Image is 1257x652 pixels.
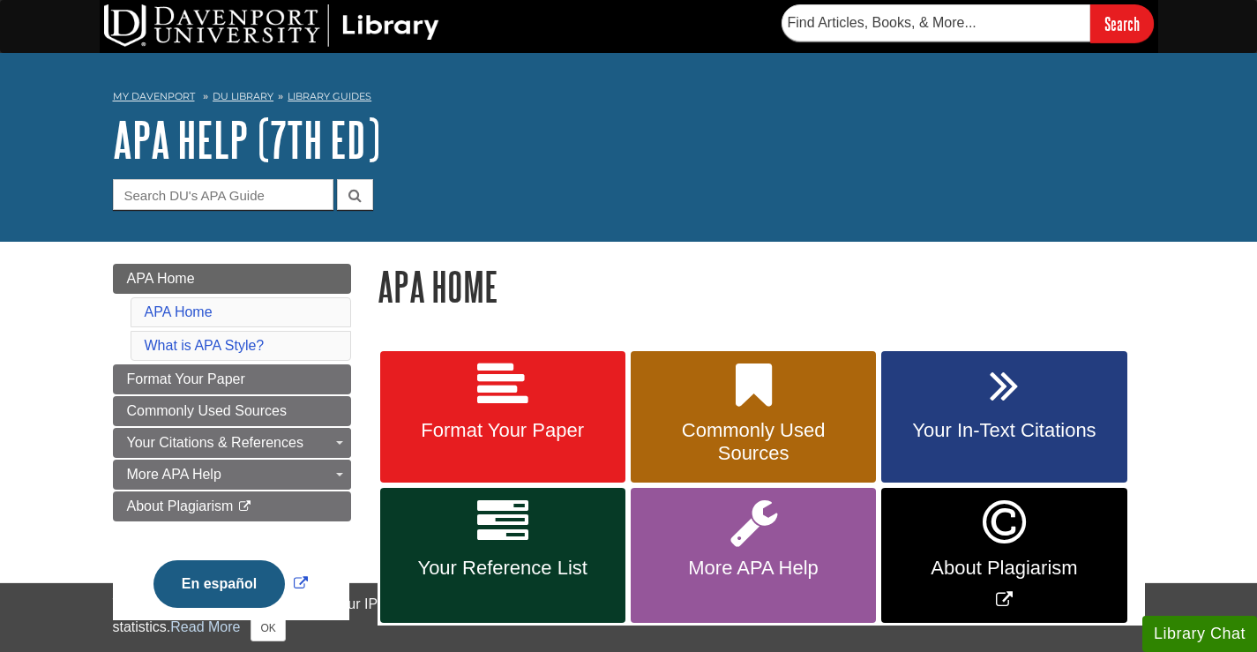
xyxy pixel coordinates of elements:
[894,419,1113,442] span: Your In-Text Citations
[1142,616,1257,652] button: Library Chat
[127,271,195,286] span: APA Home
[644,557,863,580] span: More APA Help
[113,85,1145,113] nav: breadcrumb
[113,264,351,638] div: Guide Page Menu
[153,560,285,608] button: En español
[145,304,213,319] a: APA Home
[145,338,265,353] a: What is APA Style?
[127,403,287,418] span: Commonly Used Sources
[380,488,625,623] a: Your Reference List
[213,90,273,102] a: DU Library
[113,460,351,490] a: More APA Help
[127,371,245,386] span: Format Your Paper
[127,435,303,450] span: Your Citations & References
[644,419,863,465] span: Commonly Used Sources
[782,4,1154,42] form: Searches DU Library's articles, books, and more
[113,264,351,294] a: APA Home
[113,491,351,521] a: About Plagiarism
[380,351,625,483] a: Format Your Paper
[393,419,612,442] span: Format Your Paper
[127,498,234,513] span: About Plagiarism
[894,557,1113,580] span: About Plagiarism
[113,396,351,426] a: Commonly Used Sources
[378,264,1145,309] h1: APA Home
[881,351,1126,483] a: Your In-Text Citations
[393,557,612,580] span: Your Reference List
[127,467,221,482] span: More APA Help
[113,428,351,458] a: Your Citations & References
[1090,4,1154,42] input: Search
[149,576,312,591] a: Link opens in new window
[113,179,333,210] input: Search DU's APA Guide
[104,4,439,47] img: DU Library
[881,488,1126,623] a: Link opens in new window
[113,112,380,167] a: APA Help (7th Ed)
[288,90,371,102] a: Library Guides
[237,501,252,513] i: This link opens in a new window
[631,488,876,623] a: More APA Help
[113,364,351,394] a: Format Your Paper
[113,89,195,104] a: My Davenport
[782,4,1090,41] input: Find Articles, Books, & More...
[631,351,876,483] a: Commonly Used Sources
